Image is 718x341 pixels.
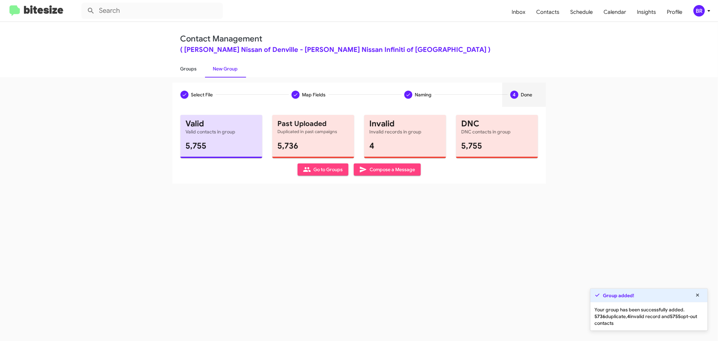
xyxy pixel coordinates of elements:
[303,163,343,176] span: Go to Groups
[180,46,538,53] div: ( [PERSON_NAME] Nissan of Denville - [PERSON_NAME] Nissan Infiniti of [GEOGRAPHIC_DATA] )
[461,141,533,151] h1: 5,755
[81,3,223,19] input: Search
[506,2,531,22] a: Inbox
[661,2,688,22] a: Profile
[370,120,441,127] mat-card-title: Invalid
[603,292,635,299] strong: Group added!
[594,313,605,319] b: 5736
[186,128,257,135] mat-card-subtitle: Valid contacts in group
[631,2,661,22] a: Insights
[186,120,257,127] mat-card-title: Valid
[370,141,441,151] h1: 4
[359,163,415,176] span: Compose a Message
[670,313,681,319] b: 5755
[180,34,263,44] a: Contact Management
[354,163,421,176] button: Compose a Message
[693,5,705,17] div: BR
[172,60,205,77] a: Groups
[598,2,631,22] a: Calendar
[278,141,349,151] h1: 5,736
[531,2,565,22] a: Contacts
[461,120,533,127] mat-card-title: DNC
[278,128,349,135] mat-card-subtitle: Duplicated in past campaigns
[688,5,711,17] button: BR
[205,60,246,77] a: New Group
[186,141,257,151] h1: 5,755
[590,302,708,331] div: Your group has been successfully added. duplicate, invalid record and opt-out contacts
[461,128,533,135] mat-card-subtitle: DNC contacts in group
[298,163,348,176] button: Go to Groups
[565,2,598,22] a: Schedule
[370,128,441,135] mat-card-subtitle: Invalid records in group
[278,120,349,127] mat-card-title: Past Uploaded
[627,313,630,319] b: 4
